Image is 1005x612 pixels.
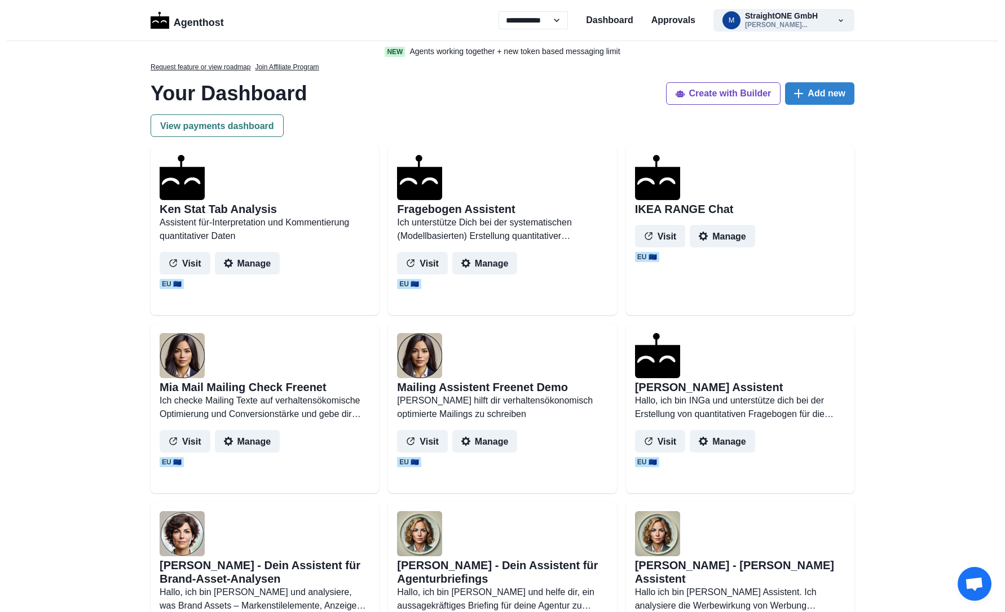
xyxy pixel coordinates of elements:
[397,394,607,421] p: [PERSON_NAME] hilft dir verhaltensökonomisch optimierte Mailings zu schreiben
[151,62,250,72] a: Request feature or view roadmap
[635,225,686,247] button: Visit
[690,225,755,247] button: Manage
[160,279,184,289] span: EU 🇪🇺
[160,511,205,556] img: user%2F1575%2F60079662-10f3-481d-8644-47532124b92b
[958,567,991,601] a: Chat öffnen
[635,558,845,586] h2: [PERSON_NAME] - [PERSON_NAME] Assistent
[409,46,620,57] p: Agents working together + new token based messaging limit
[160,155,205,200] img: agenthostmascotdark.ico
[397,430,448,453] button: Visit
[151,81,307,105] h1: Your Dashboard
[586,14,633,27] a: Dashboard
[635,511,680,556] img: user%2F1575%2Ff0bc8046-f7bc-4d78-942e-32b296adc5df
[397,457,421,467] span: EU 🇪🇺
[397,511,442,556] img: user%2F1575%2Fa857414d-6e11-457f-9041-a6c332b5d28f
[397,380,568,394] h2: Mailing Assistent Freenet Demo
[160,216,370,243] p: Assistent für-Interpretation und Kommentierung quantitativer Daten
[160,252,210,274] button: Visit
[635,457,659,467] span: EU 🇪🇺
[635,394,845,421] p: Hallo, ich bin INGa und unterstütze dich bei der Erstellung von quantitativen Fragebogen für die ...
[160,457,184,467] span: EU 🇪🇺
[690,430,755,453] button: Manage
[666,82,781,105] button: Create with Builder
[397,216,607,243] p: Ich unterstütze Dich bei der systematischen (Modellbasierten) Erstellung quantitativer Fragebogen
[385,47,405,57] span: New
[397,202,515,216] h2: Fragebogen Assistent
[635,202,734,216] h2: IKEA RANGE Chat
[160,558,370,586] h2: [PERSON_NAME] - Dein Assistent für Brand-Asset-Analysen
[160,202,277,216] h2: Ken Stat Tab Analysis
[397,279,421,289] span: EU 🇪🇺
[397,558,607,586] h2: [PERSON_NAME] - Dein Assistent für Agenturbriefings
[635,380,783,394] h2: [PERSON_NAME] Assistent
[151,12,169,29] img: Logo
[452,430,518,453] button: Manage
[151,11,224,30] a: LogoAgenthost
[635,333,680,378] img: agenthostmascotdark.ico
[785,82,854,105] button: Add new
[160,394,370,421] p: Ich checke Mailing Texte auf verhaltensökomische Optimierung und Conversionstärke und gebe dir ei...
[215,252,280,274] button: Manage
[397,155,442,200] img: agenthostmascotdark.ico
[635,252,659,262] span: EU 🇪🇺
[361,46,644,57] a: NewAgents working together + new token based messaging limit
[160,333,205,378] img: user%2F1575%2F603425df-c5aa-4f97-98fe-91697010a695
[651,14,695,27] a: Approvals
[452,252,518,274] button: Manage
[397,252,448,274] button: Visit
[397,333,442,378] img: user%2F1575%2Fd5a988be-9051-4ace-b342-79949a138363
[215,430,280,453] button: Manage
[255,62,319,72] a: Join Affiliate Program
[174,11,224,30] p: Agenthost
[160,430,210,453] button: Visit
[713,9,854,32] button: martin.jockusch@straight.oneStraightONE GmbH[PERSON_NAME]...
[160,380,327,394] h2: Mia Mail Mailing Check Freenet
[635,430,686,453] button: Visit
[151,114,284,137] button: View payments dashboard
[635,155,680,200] img: agenthostmascotdark.ico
